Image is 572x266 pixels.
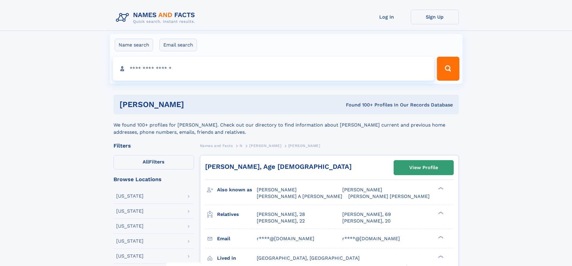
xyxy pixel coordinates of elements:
span: [PERSON_NAME] [342,187,382,193]
h3: Relatives [217,209,257,220]
img: Logo Names and Facts [113,10,200,26]
h1: [PERSON_NAME] [120,101,265,108]
span: All [143,159,149,165]
h3: Also known as [217,185,257,195]
div: [US_STATE] [116,254,144,259]
div: Filters [113,143,194,148]
a: [PERSON_NAME], 20 [342,218,391,224]
a: N [240,142,243,149]
span: [PERSON_NAME] [288,144,320,148]
div: Found 100+ Profiles In Our Records Database [265,102,453,108]
a: [PERSON_NAME], 28 [257,211,305,218]
span: [PERSON_NAME] A [PERSON_NAME] [257,193,342,199]
a: Sign Up [411,10,459,24]
div: [US_STATE] [116,194,144,199]
div: ❯ [437,235,444,239]
a: Log In [363,10,411,24]
h3: Email [217,234,257,244]
a: [PERSON_NAME], Age [DEMOGRAPHIC_DATA] [205,163,352,170]
a: [PERSON_NAME], 22 [257,218,305,224]
span: [PERSON_NAME] [249,144,281,148]
span: [GEOGRAPHIC_DATA], [GEOGRAPHIC_DATA] [257,255,360,261]
div: [US_STATE] [116,209,144,214]
h3: Lived in [217,253,257,263]
div: [US_STATE] [116,239,144,244]
a: [PERSON_NAME] [249,142,281,149]
label: Filters [113,155,194,169]
div: We found 100+ profiles for [PERSON_NAME]. Check out our directory to find information about [PERS... [113,114,459,136]
div: View Profile [409,161,438,175]
a: Names and Facts [200,142,233,149]
label: Email search [159,39,197,51]
a: View Profile [394,160,453,175]
div: ❯ [437,187,444,190]
button: Search Button [437,57,459,81]
div: Browse Locations [113,177,194,182]
div: ❯ [437,211,444,215]
a: [PERSON_NAME], 69 [342,211,391,218]
div: ❯ [437,255,444,259]
span: N [240,144,243,148]
span: [PERSON_NAME] [PERSON_NAME] [348,193,430,199]
label: Name search [115,39,153,51]
span: [PERSON_NAME] [257,187,297,193]
div: [US_STATE] [116,224,144,229]
input: search input [113,57,434,81]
